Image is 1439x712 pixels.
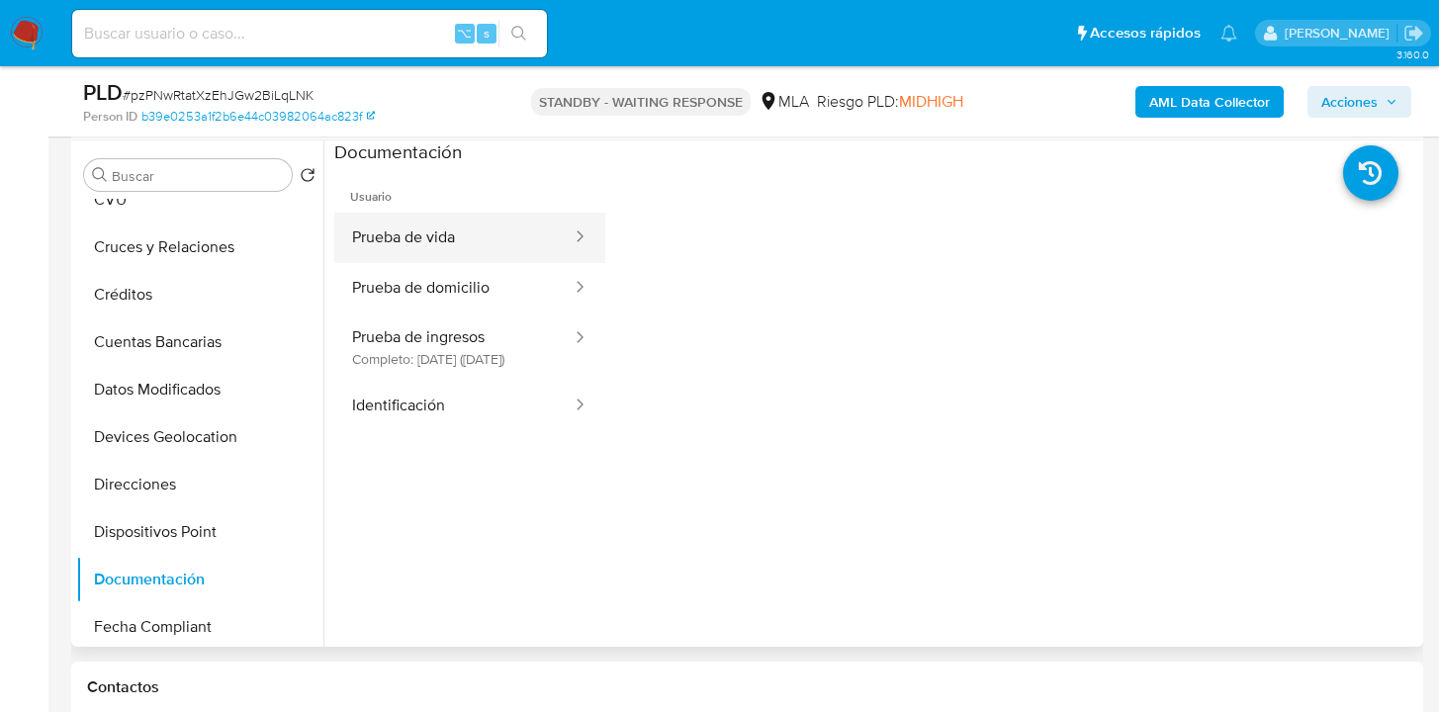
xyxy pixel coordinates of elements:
span: Acciones [1321,86,1378,118]
span: Riesgo PLD: [817,91,963,113]
h1: Contactos [87,677,1407,697]
button: Fecha Compliant [76,603,323,651]
span: 3.160.0 [1396,46,1429,62]
div: MLA [759,91,809,113]
button: Acciones [1307,86,1411,118]
b: PLD [83,76,123,108]
p: STANDBY - WAITING RESPONSE [531,88,751,116]
button: search-icon [498,20,539,47]
b: Person ID [83,108,137,126]
span: # pzPNwRtatXzEhJGw2BiLqLNK [123,85,314,105]
span: MIDHIGH [899,90,963,113]
button: Cuentas Bancarias [76,318,323,366]
button: Devices Geolocation [76,413,323,461]
p: juanpablo.jfernandez@mercadolibre.com [1285,24,1396,43]
button: Documentación [76,556,323,603]
a: Salir [1403,23,1424,44]
button: AML Data Collector [1135,86,1284,118]
a: Notificaciones [1220,25,1237,42]
button: Dispositivos Point [76,508,323,556]
b: AML Data Collector [1149,86,1270,118]
span: s [484,24,490,43]
button: Cruces y Relaciones [76,223,323,271]
button: CVU [76,176,323,223]
button: Datos Modificados [76,366,323,413]
input: Buscar [112,167,284,185]
a: b39e0253a1f2b6e44c03982064ac823f [141,108,375,126]
input: Buscar usuario o caso... [72,21,547,46]
span: Accesos rápidos [1090,23,1201,44]
button: Buscar [92,167,108,183]
span: ⌥ [457,24,472,43]
button: Volver al orden por defecto [300,167,315,189]
button: Direcciones [76,461,323,508]
button: Créditos [76,271,323,318]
